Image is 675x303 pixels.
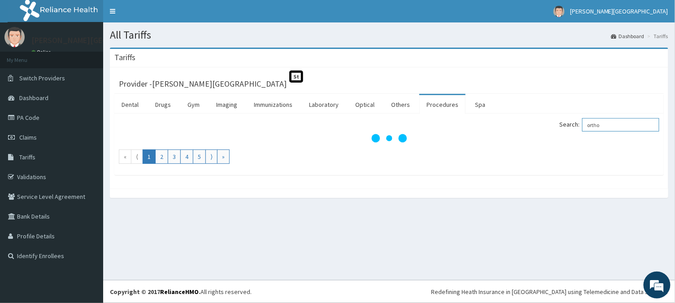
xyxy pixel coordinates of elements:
a: Online [31,49,53,55]
img: d_794563401_company_1708531726252_794563401 [17,45,36,67]
a: Go to page number 5 [193,149,206,164]
a: Drugs [148,95,178,114]
a: Go to previous page [131,149,143,164]
label: Search: [559,118,659,132]
svg: audio-loading [371,120,407,156]
textarea: Type your message and hit 'Enter' [4,205,171,237]
a: Spa [468,95,492,114]
a: Go to last page [217,149,230,164]
p: [PERSON_NAME][GEOGRAPHIC_DATA] [31,36,164,44]
div: Minimize live chat window [147,4,169,26]
span: Dashboard [19,94,48,102]
footer: All rights reserved. [103,280,675,303]
a: Go to next page [205,149,218,164]
h3: Tariffs [114,53,135,61]
a: Imaging [209,95,244,114]
a: Gym [180,95,207,114]
img: User Image [553,6,565,17]
h3: Provider - [PERSON_NAME][GEOGRAPHIC_DATA] [119,80,287,88]
a: Go to page number 1 [143,149,156,164]
a: Dashboard [611,32,645,40]
a: Laboratory [302,95,346,114]
a: Optical [348,95,382,114]
div: Redefining Heath Insurance in [GEOGRAPHIC_DATA] using Telemedicine and Data Science! [431,287,668,296]
strong: Copyright © 2017 . [110,288,200,296]
a: Go to first page [119,149,131,164]
li: Tariffs [645,32,668,40]
span: Tariffs [19,153,35,161]
span: Switch Providers [19,74,65,82]
img: User Image [4,27,25,47]
a: Go to page number 4 [180,149,193,164]
span: Claims [19,133,37,141]
input: Search: [582,118,659,132]
span: St [289,70,303,83]
a: Go to page number 2 [155,149,168,164]
h1: All Tariffs [110,29,668,41]
a: Dental [114,95,146,114]
a: Procedures [419,95,466,114]
span: We're online! [52,93,124,184]
a: Immunizations [247,95,300,114]
div: Chat with us now [47,50,151,62]
a: RelianceHMO [160,288,199,296]
a: Others [384,95,417,114]
a: Go to page number 3 [168,149,181,164]
span: [PERSON_NAME][GEOGRAPHIC_DATA] [570,7,668,15]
